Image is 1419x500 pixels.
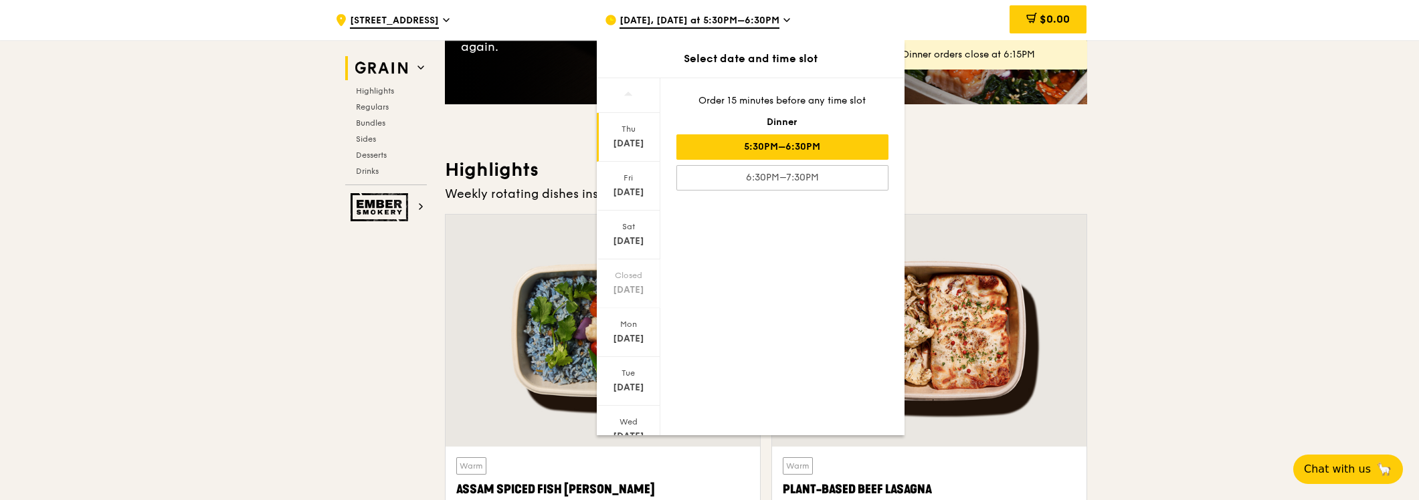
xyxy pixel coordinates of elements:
div: Order 15 minutes before any time slot [676,94,888,108]
div: [DATE] [599,137,658,150]
span: Drinks [356,166,379,176]
span: Highlights [356,86,394,96]
div: Weekly rotating dishes inspired by flavours from around the world. [445,184,1087,203]
div: Tue [599,368,658,378]
div: [DATE] [599,381,658,394]
div: [DATE] [599,186,658,199]
div: Thu [599,124,658,134]
div: 5:30PM–6:30PM [676,134,888,160]
div: Select date and time slot [597,51,905,67]
div: 6:30PM–7:30PM [676,165,888,191]
span: [DATE], [DATE] at 5:30PM–6:30PM [620,14,779,29]
div: Dinner orders close at 6:15PM [903,48,1076,61]
div: Dinner [676,116,888,129]
div: [DATE] [599,283,658,297]
div: Warm [783,457,813,475]
div: Plant-Based Beef Lasagna [783,480,1076,499]
div: Closed [599,270,658,281]
div: [DATE] [599,430,658,443]
img: Grain web logo [351,56,412,80]
div: [DATE] [599,332,658,346]
div: Fri [599,172,658,183]
span: Regulars [356,102,389,112]
div: Assam Spiced Fish [PERSON_NAME] [456,480,749,499]
div: Warm [456,457,486,475]
button: Chat with us🦙 [1293,455,1403,484]
span: Sides [356,134,376,144]
img: Ember Smokery web logo [351,193,412,221]
span: Bundles [356,118,385,128]
span: Chat with us [1304,461,1371,477]
div: Mon [599,319,658,330]
div: Sat [599,221,658,232]
h3: Highlights [445,158,1087,182]
span: 🦙 [1376,461,1392,477]
span: $0.00 [1040,13,1070,25]
div: Wed [599,416,658,427]
span: Desserts [356,150,387,160]
span: [STREET_ADDRESS] [350,14,439,29]
div: [DATE] [599,235,658,248]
